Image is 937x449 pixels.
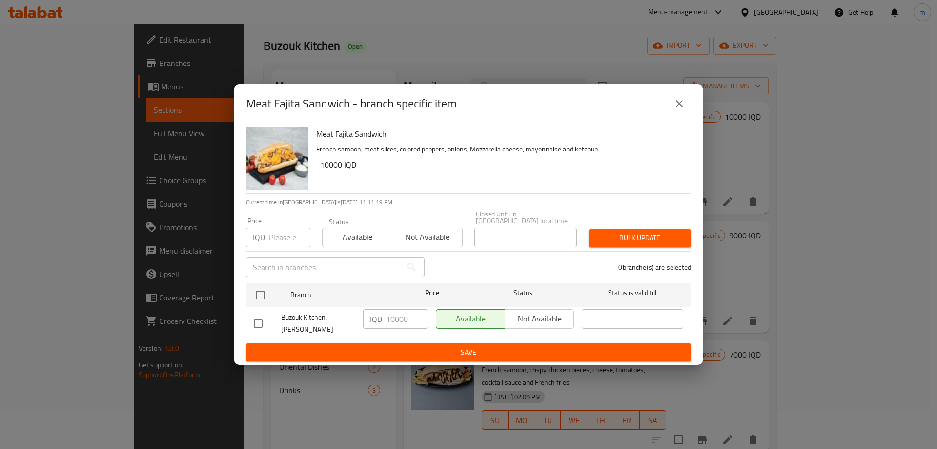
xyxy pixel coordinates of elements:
span: Status is valid till [582,287,683,299]
span: Save [254,346,683,359]
input: Please enter price [269,228,310,247]
input: Please enter price [386,309,428,329]
span: Bulk update [596,232,683,244]
span: Buzouk Kitchen, [PERSON_NAME] [281,311,355,336]
span: Not available [396,230,458,244]
span: Status [472,287,574,299]
span: Branch [290,289,392,301]
button: Bulk update [589,229,691,247]
p: Current time in [GEOGRAPHIC_DATA] is [DATE] 11:11:19 PM [246,198,691,207]
span: Price [400,287,465,299]
img: Meat Fajita Sandwich [246,127,308,190]
span: Available [326,230,388,244]
button: Not available [392,228,462,247]
button: close [668,92,691,115]
button: Available [322,228,392,247]
p: IQD [253,232,265,243]
h6: Meat Fajita Sandwich [316,127,683,141]
h6: 10000 IQD [320,158,683,171]
p: IQD [370,313,382,325]
h2: Meat Fajita Sandwich - branch specific item [246,96,457,111]
p: French samoon, meat slices, colored peppers, onions, Mozzarella cheese, mayonnaise and ketchup [316,143,683,155]
button: Save [246,343,691,362]
input: Search in branches [246,257,402,277]
p: 0 branche(s) are selected [618,262,691,272]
